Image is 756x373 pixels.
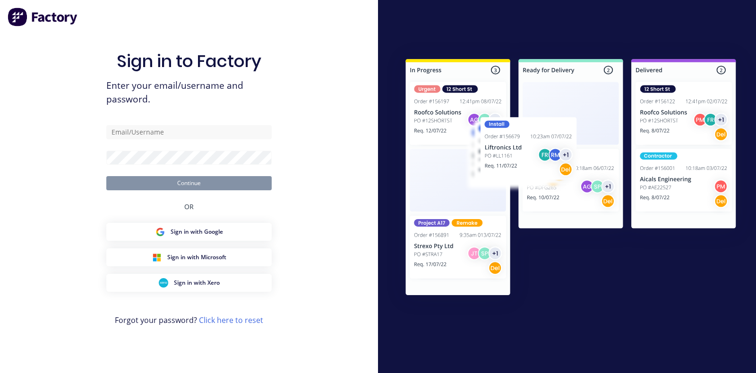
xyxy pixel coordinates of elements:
span: Sign in with Microsoft [167,253,226,262]
img: Microsoft Sign in [152,253,162,262]
input: Email/Username [106,125,272,139]
img: Sign in [386,41,756,317]
div: OR [184,190,194,223]
img: Xero Sign in [159,278,168,288]
img: Google Sign in [155,227,165,237]
button: Microsoft Sign inSign in with Microsoft [106,248,272,266]
span: Enter your email/username and password. [106,79,272,106]
button: Xero Sign inSign in with Xero [106,274,272,292]
span: Forgot your password? [115,314,263,326]
a: Click here to reset [199,315,263,325]
button: Google Sign inSign in with Google [106,223,272,241]
h1: Sign in to Factory [117,51,261,71]
span: Sign in with Google [171,228,223,236]
img: Factory [8,8,78,26]
span: Sign in with Xero [174,279,220,287]
button: Continue [106,176,272,190]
